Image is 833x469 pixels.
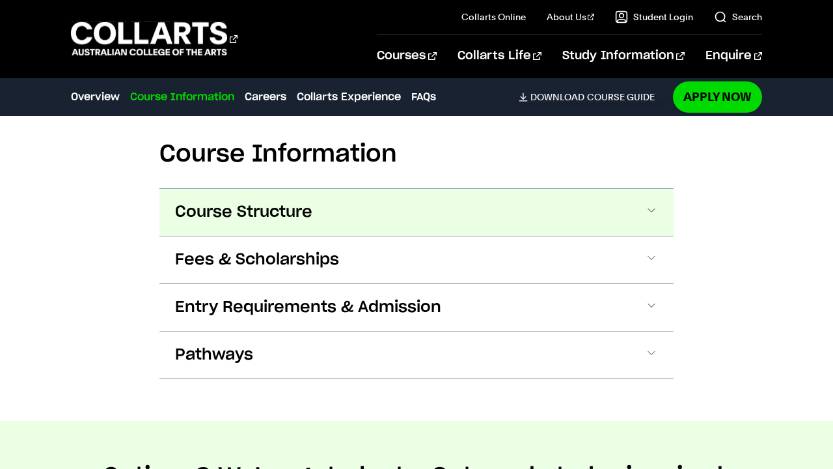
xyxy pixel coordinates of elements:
[461,10,526,23] a: Collarts Online
[159,332,674,378] button: Pathways
[159,236,674,283] button: Fees & Scholarships
[673,81,762,112] a: Apply Now
[175,297,441,318] span: Entry Requirements & Admission
[175,345,253,365] span: Pathways
[71,20,238,57] div: Go to homepage
[159,189,674,236] button: Course Structure
[562,35,685,78] a: Study Information
[615,10,693,23] a: Student Login
[71,89,120,105] a: Overview
[130,89,234,105] a: Course Information
[175,249,339,270] span: Fees & Scholarships
[714,10,762,23] a: Search
[705,35,762,78] a: Enquire
[519,91,665,103] a: DownloadCourse Guide
[159,284,674,331] button: Entry Requirements & Admission
[530,91,584,103] span: Download
[377,35,436,78] a: Courses
[547,10,595,23] a: About Us
[297,89,401,105] a: Collarts Experience
[175,202,312,223] span: Course Structure
[159,140,674,169] h2: Course Information
[245,89,286,105] a: Careers
[457,35,541,78] a: Collarts Life
[411,89,436,105] a: FAQs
